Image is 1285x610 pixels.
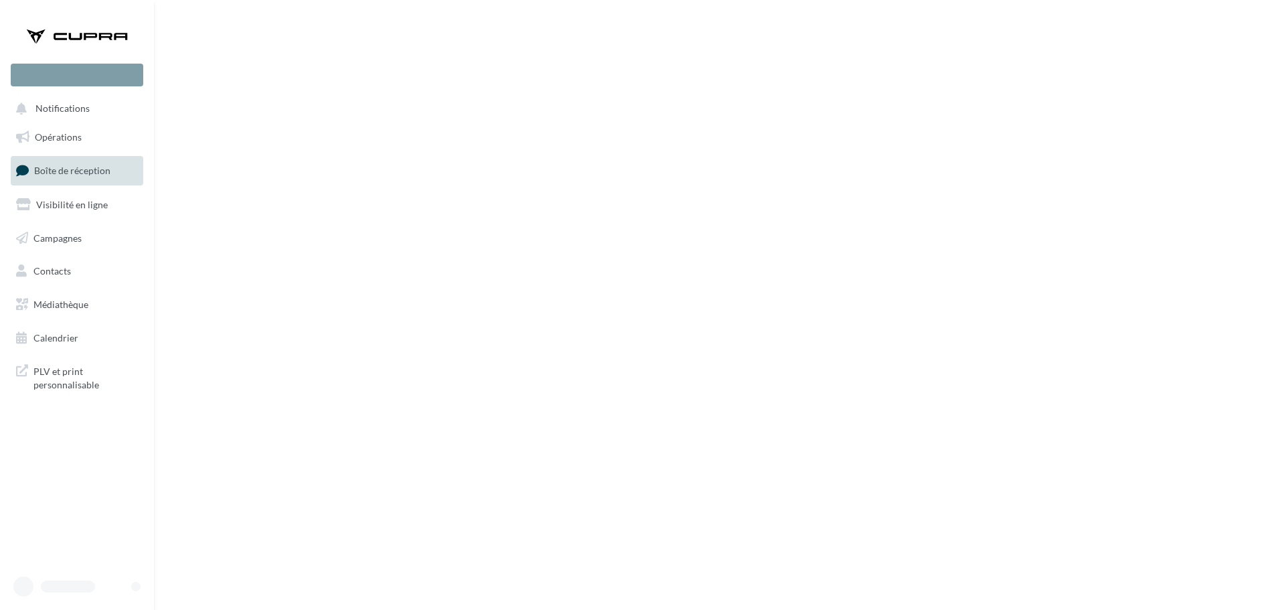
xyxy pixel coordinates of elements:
a: Contacts [8,257,146,285]
div: Nouvelle campagne [11,64,143,86]
span: Médiathèque [33,299,88,310]
span: Campagnes [33,232,82,243]
span: Notifications [35,103,90,115]
span: Opérations [35,131,82,143]
a: Médiathèque [8,291,146,319]
span: Boîte de réception [34,165,110,176]
a: Opérations [8,123,146,151]
span: PLV et print personnalisable [33,362,138,391]
a: Calendrier [8,324,146,352]
span: Calendrier [33,332,78,344]
a: Visibilité en ligne [8,191,146,219]
span: Contacts [33,265,71,277]
a: Boîte de réception [8,156,146,185]
a: PLV et print personnalisable [8,357,146,396]
a: Campagnes [8,224,146,252]
span: Visibilité en ligne [36,199,108,210]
